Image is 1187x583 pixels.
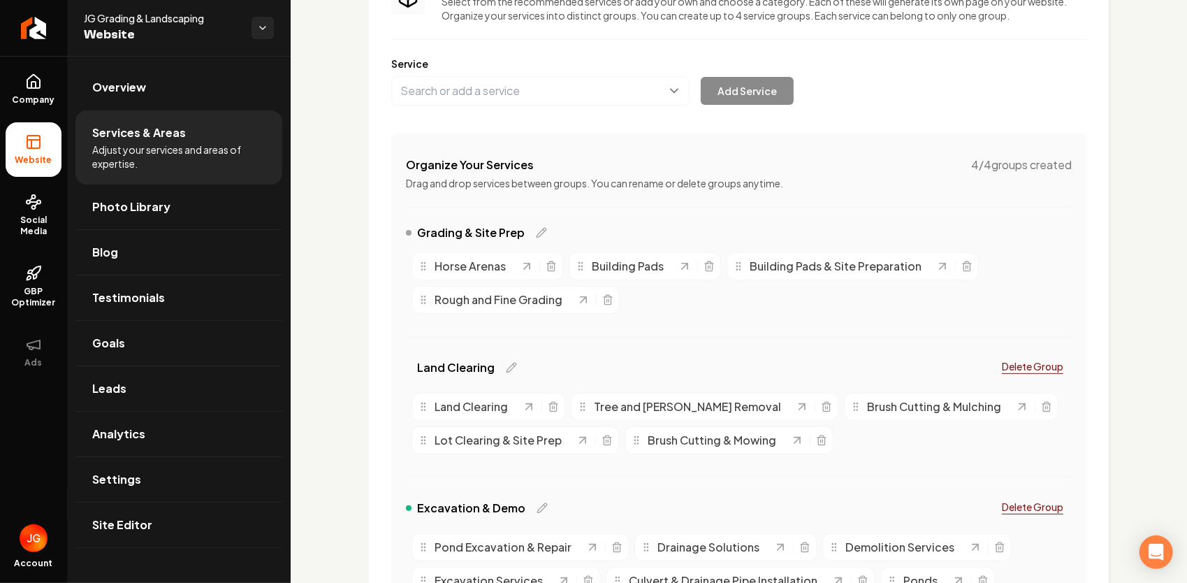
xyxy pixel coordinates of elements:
label: Service [391,57,1086,71]
div: Drainage Solutions [641,539,773,556]
span: Lot Clearing & Site Prep [435,432,562,449]
div: Land Clearing [418,398,522,415]
img: John Glover [20,524,48,552]
p: Drag and drop services between groups. You can rename or delete groups anytime. [406,176,1072,190]
span: Site Editor [92,517,152,533]
span: Brush Cutting & Mowing [648,432,776,449]
span: Testimonials [92,289,165,306]
span: JG Grading & Landscaping [84,11,240,25]
span: Rough and Fine Grading [435,291,562,308]
span: Leads [92,380,126,397]
div: Horse Arenas [418,258,520,275]
span: Settings [92,471,141,488]
span: Building Pads & Site Preparation [750,258,922,275]
div: Brush Cutting & Mowing [631,432,790,449]
span: Analytics [92,426,145,442]
a: GBP Optimizer [6,254,61,319]
a: Photo Library [75,185,282,229]
a: Analytics [75,412,282,456]
span: Company [7,94,61,106]
span: Adjust your services and areas of expertise. [92,143,265,171]
div: Building Pads & Site Preparation [733,258,935,275]
span: Blog [92,244,118,261]
a: Site Editor [75,503,282,547]
span: Overview [92,79,146,96]
span: Services & Areas [92,124,186,141]
div: Pond Excavation & Repair [418,539,585,556]
span: Brush Cutting & Mulching [867,398,1001,415]
span: Pond Excavation & Repair [435,539,571,556]
div: Tree and [PERSON_NAME] Removal [577,398,795,415]
a: Blog [75,230,282,275]
a: Social Media [6,182,61,248]
button: Delete Group [993,354,1072,379]
div: Demolition Services [829,539,968,556]
a: Testimonials [75,275,282,320]
span: Horse Arenas [435,258,506,275]
span: Tree and [PERSON_NAME] Removal [594,398,781,415]
span: Drainage Solutions [657,539,759,556]
a: Goals [75,321,282,366]
span: Land Clearing [435,398,508,415]
div: Building Pads [575,258,678,275]
button: Delete Group [993,494,1072,519]
span: Building Pads [592,258,664,275]
div: Open Intercom Messenger [1139,535,1173,569]
p: Delete Group [1002,500,1063,514]
span: Account [15,558,53,569]
span: Demolition Services [845,539,954,556]
span: Grading & Site Prep [417,224,525,241]
span: Website [10,154,58,166]
div: Brush Cutting & Mulching [850,398,1015,415]
span: Photo Library [92,199,170,215]
a: Company [6,62,61,117]
div: Rough and Fine Grading [418,291,576,308]
a: Leads [75,366,282,411]
p: Delete Group [1002,359,1063,373]
span: Goals [92,335,125,352]
span: GBP Optimizer [6,286,61,308]
img: Rebolt Logo [21,17,47,39]
span: Land Clearing [417,359,495,376]
button: Open user button [20,524,48,552]
span: Ads [20,357,48,368]
span: Excavation & Demo [417,500,525,517]
a: Overview [75,65,282,110]
div: Lot Clearing & Site Prep [418,432,576,449]
span: Social Media [6,215,61,237]
h4: Organize Your Services [406,157,534,173]
span: Website [84,25,240,45]
button: Ads [6,325,61,380]
a: Settings [75,457,282,502]
span: 4 / 4 groups created [971,157,1072,173]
